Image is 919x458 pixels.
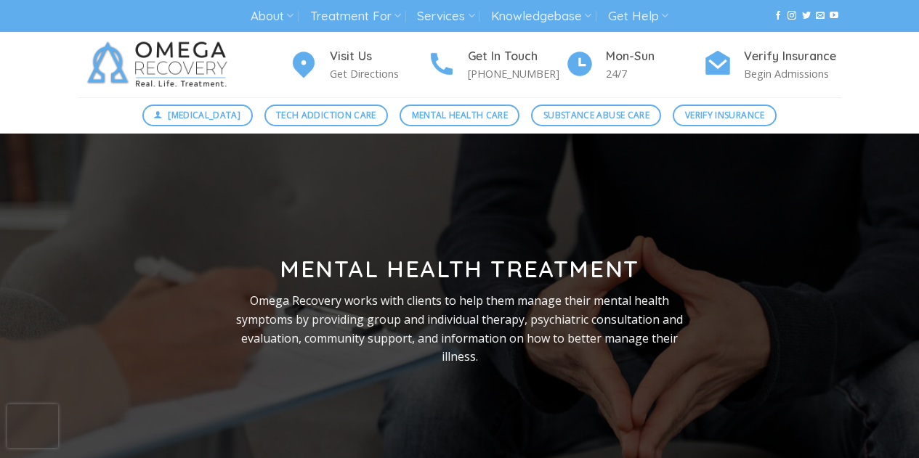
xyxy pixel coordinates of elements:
[543,108,649,122] span: Substance Abuse Care
[289,47,427,83] a: Visit Us Get Directions
[251,3,293,30] a: About
[744,47,841,66] h4: Verify Insurance
[830,11,838,21] a: Follow on YouTube
[310,3,401,30] a: Treatment For
[417,3,474,30] a: Services
[412,108,508,122] span: Mental Health Care
[330,65,427,82] p: Get Directions
[427,47,565,83] a: Get In Touch [PHONE_NUMBER]
[78,32,242,97] img: Omega Recovery
[703,47,841,83] a: Verify Insurance Begin Admissions
[142,105,253,126] a: [MEDICAL_DATA]
[608,3,668,30] a: Get Help
[330,47,427,66] h4: Visit Us
[276,108,376,122] span: Tech Addiction Care
[802,11,811,21] a: Follow on Twitter
[468,47,565,66] h4: Get In Touch
[744,65,841,82] p: Begin Admissions
[400,105,519,126] a: Mental Health Care
[816,11,825,21] a: Send us an email
[168,108,240,122] span: [MEDICAL_DATA]
[468,65,565,82] p: [PHONE_NUMBER]
[224,292,695,366] p: Omega Recovery works with clients to help them manage their mental health symptoms by providing g...
[606,65,703,82] p: 24/7
[774,11,782,21] a: Follow on Facebook
[531,105,661,126] a: Substance Abuse Care
[264,105,389,126] a: Tech Addiction Care
[788,11,796,21] a: Follow on Instagram
[685,108,765,122] span: Verify Insurance
[280,254,639,283] strong: Mental Health Treatment
[7,404,58,448] iframe: reCAPTCHA
[673,105,777,126] a: Verify Insurance
[491,3,591,30] a: Knowledgebase
[606,47,703,66] h4: Mon-Sun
